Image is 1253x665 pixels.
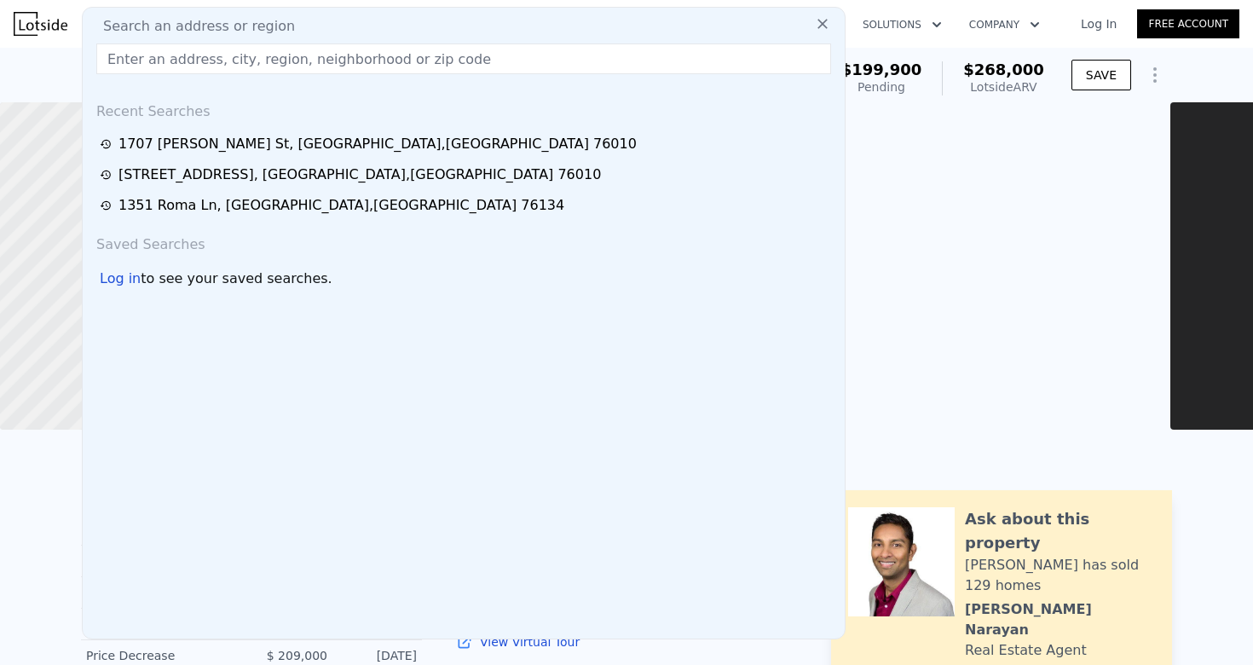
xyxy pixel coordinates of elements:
div: Ask about this property [965,507,1155,555]
div: Saved Searches [89,221,838,262]
span: $ 209,000 [267,649,327,662]
div: Price Decrease [86,647,238,664]
img: Lotside [14,12,67,36]
div: [PERSON_NAME] has sold 129 homes [965,555,1155,596]
a: 1707 [PERSON_NAME] St, [GEOGRAPHIC_DATA],[GEOGRAPHIC_DATA] 76010 [100,134,833,154]
a: [STREET_ADDRESS], [GEOGRAPHIC_DATA],[GEOGRAPHIC_DATA] 76010 [100,165,833,185]
button: Company [956,9,1054,40]
button: Show Options [1138,58,1172,92]
div: Recent Searches [89,88,838,129]
div: Real Estate Agent [965,640,1087,661]
button: SAVE [1071,60,1131,90]
a: Free Account [1137,9,1239,38]
span: Search an address or region [89,16,295,37]
span: $199,900 [841,61,922,78]
input: Enter an address, city, region, neighborhood or zip code [96,43,831,74]
div: [STREET_ADDRESS] , [GEOGRAPHIC_DATA] , [GEOGRAPHIC_DATA] 76010 [118,165,601,185]
div: 1707 [PERSON_NAME] St , [GEOGRAPHIC_DATA] , [GEOGRAPHIC_DATA] 76010 [118,134,637,154]
a: 1351 Roma Ln, [GEOGRAPHIC_DATA],[GEOGRAPHIC_DATA] 76134 [100,195,833,216]
div: Pending [841,78,922,95]
div: Log in [100,269,141,289]
div: LISTING & SALE HISTORY [81,497,422,514]
div: [PERSON_NAME] Narayan [965,599,1155,640]
a: Log In [1060,15,1137,32]
a: View Virtual Tour [456,633,797,651]
div: [DATE] [341,647,417,664]
span: $268,000 [963,61,1044,78]
div: Lotside ARV [963,78,1044,95]
span: to see your saved searches. [141,269,332,289]
div: 1351 Roma Ln , [GEOGRAPHIC_DATA] , [GEOGRAPHIC_DATA] 76134 [118,195,564,216]
button: Solutions [849,9,956,40]
div: 1707 [PERSON_NAME] St , [GEOGRAPHIC_DATA] , [GEOGRAPHIC_DATA] 76010 [81,61,669,85]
